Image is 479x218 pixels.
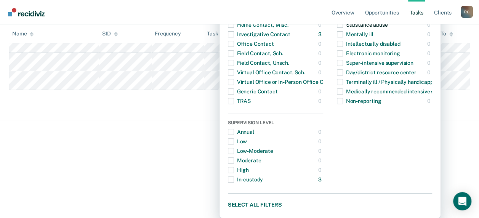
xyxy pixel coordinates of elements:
[102,30,118,37] div: SID
[427,57,432,69] div: 0
[318,57,323,69] div: 0
[318,28,323,40] div: 3
[228,126,254,138] div: Annual
[427,47,432,59] div: 0
[427,38,432,50] div: 0
[318,173,323,186] div: 3
[228,85,278,98] div: Generic Contact
[337,66,417,79] div: Day/district resource center
[228,154,261,167] div: Moderate
[318,145,323,157] div: 0
[228,164,249,176] div: High
[228,28,290,40] div: Investigative Contact
[337,95,381,107] div: Non-reporting
[228,173,263,186] div: In-custody
[337,85,459,98] div: Medically recommended intensive supervision
[228,38,274,50] div: Office Contact
[427,19,432,31] div: 0
[427,66,432,79] div: 0
[337,19,388,31] div: Substance abuse
[453,192,471,210] div: Open Intercom Messenger
[318,154,323,167] div: 0
[427,95,432,107] div: 0
[207,30,225,37] div: Task
[427,28,432,40] div: 0
[318,19,323,31] div: 0
[228,200,432,209] button: Select all filters
[228,135,247,147] div: Low
[318,135,323,147] div: 0
[337,76,439,88] div: Terminally ill / Physically handicapped
[318,66,323,79] div: 0
[228,145,273,157] div: Low-Moderate
[228,19,288,31] div: Home Contact, Misc.
[318,95,323,107] div: 0
[337,28,373,40] div: Mentally ill
[228,95,251,107] div: TRAS
[228,57,289,69] div: Field Contact, Unsch.
[155,30,181,37] div: Frequency
[337,57,413,69] div: Super-intensive supervision
[318,38,323,50] div: 0
[461,6,473,18] button: Profile dropdown button
[8,8,45,16] img: Recidiviz
[318,164,323,176] div: 0
[461,6,473,18] div: R C
[318,85,323,98] div: 0
[12,30,34,37] div: Name
[318,47,323,59] div: 0
[228,120,323,127] div: Supervision Level
[318,126,323,138] div: 0
[228,76,340,88] div: Virtual Office or In-Person Office Contact
[228,66,305,79] div: Virtual Office Contact, Sch.
[337,47,400,59] div: Electronic monitoring
[337,38,401,50] div: Intellectually disabled
[228,47,283,59] div: Field Contact, Sch.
